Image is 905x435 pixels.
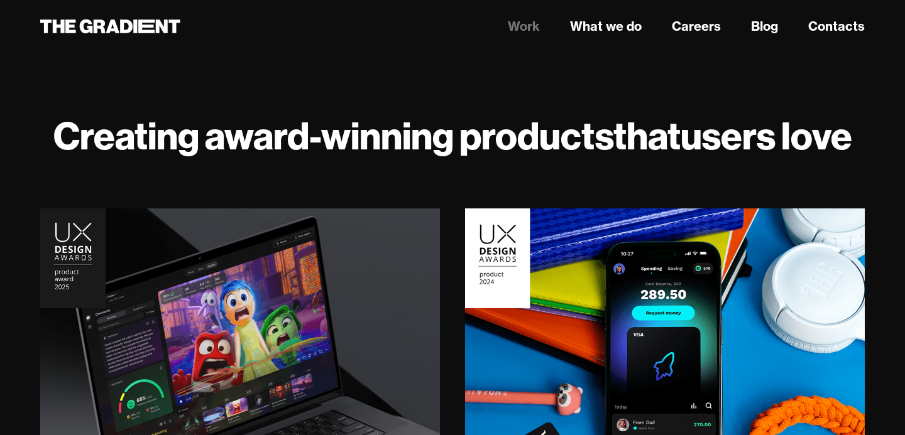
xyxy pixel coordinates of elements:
[672,17,721,36] a: Careers
[40,113,865,158] h1: Creating award-winning products users love
[613,112,681,159] strong: that
[570,17,642,36] a: What we do
[508,17,540,36] a: Work
[808,17,865,36] a: Contacts
[751,17,778,36] a: Blog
